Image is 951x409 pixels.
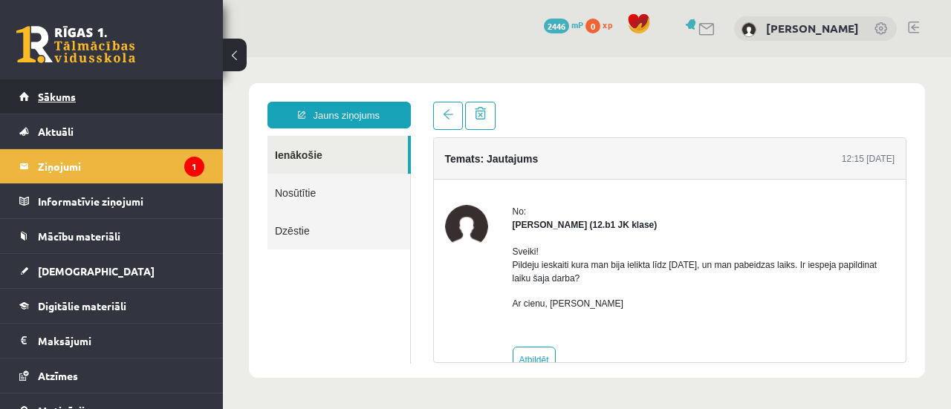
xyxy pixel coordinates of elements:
[16,26,135,63] a: Rīgas 1. Tālmācības vidusskola
[19,149,204,183] a: Ziņojumi1
[45,117,187,154] a: Nosūtītie
[45,79,185,117] a: Ienākošie
[45,154,187,192] a: Dzēstie
[19,184,204,218] a: Informatīvie ziņojumi
[45,45,188,71] a: Jauns ziņojums
[571,19,583,30] span: mP
[766,21,859,36] a: [PERSON_NAME]
[290,240,672,253] p: Ar cienu, [PERSON_NAME]
[544,19,569,33] span: 2446
[19,289,204,323] a: Digitālie materiāli
[19,359,204,393] a: Atzīmes
[38,149,204,183] legend: Ziņojumi
[38,299,126,313] span: Digitālie materiāli
[741,22,756,37] img: Rūta Nora Bengere
[19,324,204,358] a: Maksājumi
[290,188,672,228] p: Sveiki! Pildeju ieskaiti kura man bija ielikta līdz [DATE], un man pabeidzas laiks. Ir iespeja pa...
[38,264,155,278] span: [DEMOGRAPHIC_DATA]
[619,95,672,108] div: 12:15 [DATE]
[38,324,204,358] legend: Maksājumi
[38,369,78,382] span: Atzīmes
[544,19,583,30] a: 2446 mP
[603,19,612,30] span: xp
[222,148,265,191] img: Jelizaveta Daņevska
[38,90,76,103] span: Sākums
[222,96,316,108] h4: Temats: Jautajums
[585,19,600,33] span: 0
[585,19,620,30] a: 0 xp
[184,157,204,177] i: 1
[290,289,333,316] a: Atbildēt
[38,184,204,218] legend: Informatīvie ziņojumi
[19,254,204,288] a: [DEMOGRAPHIC_DATA]
[290,148,672,161] div: No:
[19,79,204,114] a: Sākums
[19,219,204,253] a: Mācību materiāli
[290,163,435,173] strong: [PERSON_NAME] (12.b1 JK klase)
[38,125,74,138] span: Aktuāli
[19,114,204,148] a: Aktuāli
[38,229,120,243] span: Mācību materiāli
